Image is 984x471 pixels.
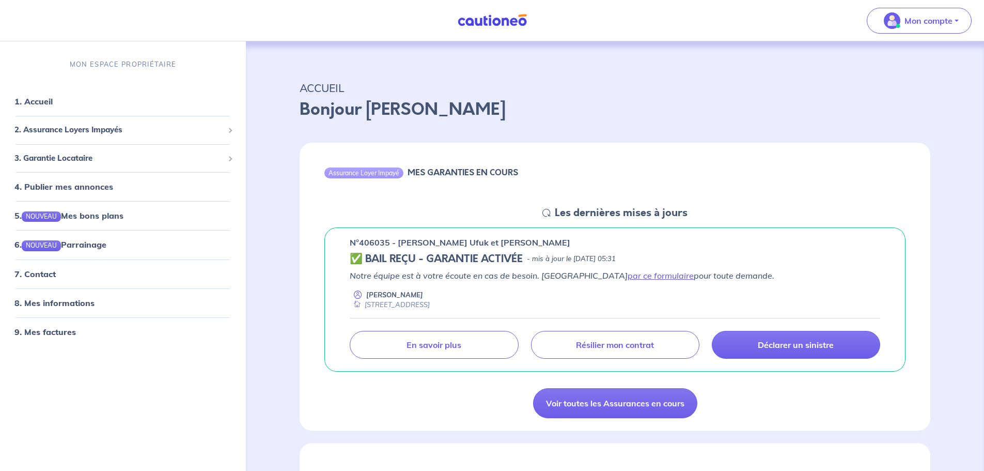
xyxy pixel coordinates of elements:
[300,79,930,97] p: ACCUEIL
[555,207,688,219] h5: Les dernières mises à jours
[408,168,518,177] h6: MES GARANTIES EN COURS
[350,269,880,282] p: Notre équipe est à votre écoute en cas de besoin. [GEOGRAPHIC_DATA] pour toute demande.
[350,331,518,359] a: En savoir plus
[14,153,224,164] span: 3. Garantie Locataire
[407,340,461,350] p: En savoir plus
[904,14,952,27] p: Mon compte
[14,239,106,250] a: 6.NOUVEAUParrainage
[884,12,900,29] img: illu_account_valid_menu.svg
[4,234,242,255] div: 6.NOUVEAUParrainage
[14,210,123,221] a: 5.NOUVEAUMes bons plans
[300,97,930,122] p: Bonjour [PERSON_NAME]
[4,205,242,226] div: 5.NOUVEAUMes bons plans
[4,293,242,313] div: 8. Mes informations
[70,59,176,69] p: MON ESPACE PROPRIÉTAIRE
[14,269,56,279] a: 7. Contact
[576,340,654,350] p: Résilier mon contrat
[4,148,242,169] div: 3. Garantie Locataire
[14,181,113,192] a: 4. Publier mes annonces
[628,270,694,281] a: par ce formulaire
[14,124,224,136] span: 2. Assurance Loyers Impayés
[14,96,53,107] a: 1. Accueil
[4,264,242,284] div: 7. Contact
[712,331,880,359] a: Déclarer un sinistre
[4,322,242,342] div: 9. Mes factures
[14,298,95,308] a: 8. Mes informations
[350,236,570,249] p: n°406035 - [PERSON_NAME] Ufuk et [PERSON_NAME]
[531,331,699,359] a: Résilier mon contrat
[14,327,76,337] a: 9. Mes factures
[366,290,423,300] p: [PERSON_NAME]
[533,388,697,418] a: Voir toutes les Assurances en cours
[350,253,523,265] h5: ✅ BAIL REÇU - GARANTIE ACTIVÉE
[324,168,403,178] div: Assurance Loyer Impayé
[867,8,972,34] button: illu_account_valid_menu.svgMon compte
[4,120,242,140] div: 2. Assurance Loyers Impayés
[350,253,880,265] div: state: CONTRACT-VALIDATED, Context: ,MAYBE-CERTIFICATE,,LESSOR-DOCUMENTS,IS-ODEALIM
[4,91,242,112] div: 1. Accueil
[4,176,242,197] div: 4. Publier mes annonces
[454,14,531,27] img: Cautioneo
[527,254,616,264] p: - mis à jour le [DATE] 05:31
[758,340,834,350] p: Déclarer un sinistre
[350,300,430,310] div: [STREET_ADDRESS]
